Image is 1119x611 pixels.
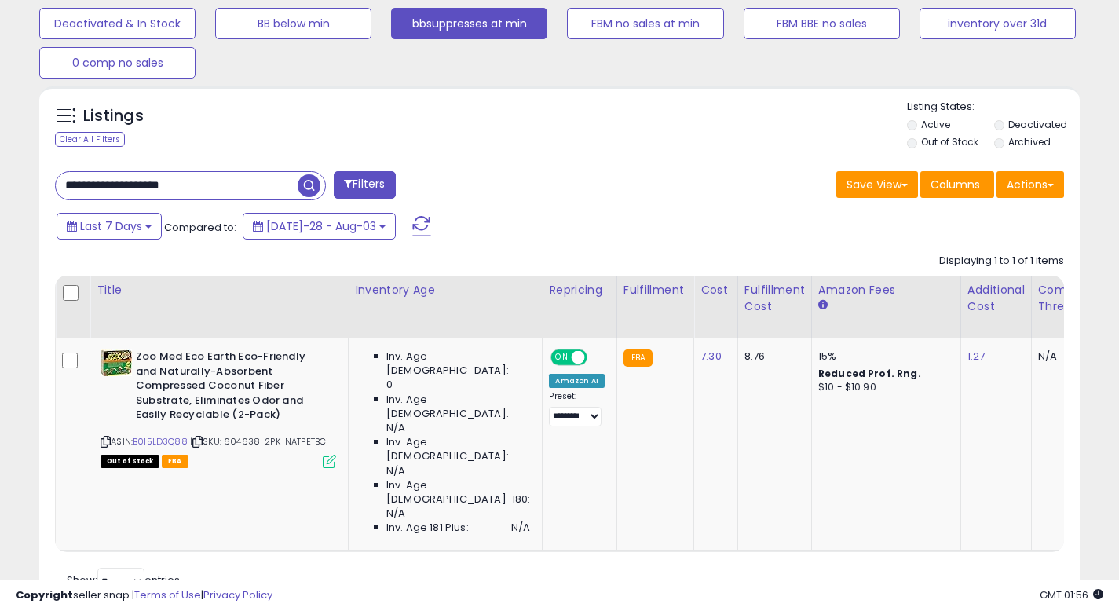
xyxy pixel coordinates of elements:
[101,349,132,376] img: 51biLu693qL._SL40_.jpg
[203,587,272,602] a: Privacy Policy
[996,171,1064,198] button: Actions
[585,351,610,364] span: OFF
[818,349,949,364] div: 15%
[931,177,980,192] span: Columns
[136,349,327,426] b: Zoo Med Eco Earth Eco-Friendly and Naturally-Absorbent Compressed Coconut Fiber Substrate, Elimin...
[921,118,950,131] label: Active
[386,464,405,478] span: N/A
[967,349,986,364] a: 1.27
[386,349,530,378] span: Inv. Age [DEMOGRAPHIC_DATA]:
[920,8,1076,39] button: inventory over 31d
[386,521,469,535] span: Inv. Age 181 Plus:
[39,8,196,39] button: Deactivated & In Stock
[939,254,1064,269] div: Displaying 1 to 1 of 1 items
[1038,349,1114,364] div: N/A
[80,218,142,234] span: Last 7 Days
[1008,135,1051,148] label: Archived
[39,47,196,79] button: 0 comp no sales
[386,378,393,392] span: 0
[818,282,954,298] div: Amazon Fees
[836,171,918,198] button: Save View
[818,367,921,380] b: Reduced Prof. Rng.
[744,349,799,364] div: 8.76
[1040,587,1103,602] span: 2025-08-11 01:56 GMT
[623,282,687,298] div: Fulfillment
[553,351,572,364] span: ON
[57,213,162,240] button: Last 7 Days
[549,374,604,388] div: Amazon AI
[511,521,530,535] span: N/A
[97,282,342,298] div: Title
[101,455,159,468] span: All listings that are currently out of stock and unavailable for purchase on Amazon
[134,587,201,602] a: Terms of Use
[67,573,180,587] span: Show: entries
[16,588,272,603] div: seller snap | |
[190,435,329,448] span: | SKU: 604638-2PK-NATPETBCI
[55,132,125,147] div: Clear All Filters
[1008,118,1067,131] label: Deactivated
[818,381,949,394] div: $10 - $10.90
[700,349,722,364] a: 7.30
[386,421,405,435] span: N/A
[386,478,530,507] span: Inv. Age [DEMOGRAPHIC_DATA]-180:
[16,587,73,602] strong: Copyright
[967,282,1025,315] div: Additional Cost
[391,8,547,39] button: bbsuppresses at min
[623,349,653,367] small: FBA
[334,171,395,199] button: Filters
[549,282,609,298] div: Repricing
[162,455,188,468] span: FBA
[133,435,188,448] a: B015LD3Q88
[567,8,723,39] button: FBM no sales at min
[386,393,530,421] span: Inv. Age [DEMOGRAPHIC_DATA]:
[83,105,144,127] h5: Listings
[355,282,536,298] div: Inventory Age
[386,435,530,463] span: Inv. Age [DEMOGRAPHIC_DATA]:
[243,213,396,240] button: [DATE]-28 - Aug-03
[1038,282,1119,315] div: Comp. Price Threshold
[266,218,376,234] span: [DATE]-28 - Aug-03
[101,349,336,466] div: ASIN:
[744,8,900,39] button: FBM BBE no sales
[164,220,236,235] span: Compared to:
[907,100,1080,115] p: Listing States:
[818,298,828,313] small: Amazon Fees.
[386,507,405,521] span: N/A
[744,282,805,315] div: Fulfillment Cost
[921,135,978,148] label: Out of Stock
[215,8,371,39] button: BB below min
[920,171,994,198] button: Columns
[549,391,604,426] div: Preset:
[700,282,731,298] div: Cost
